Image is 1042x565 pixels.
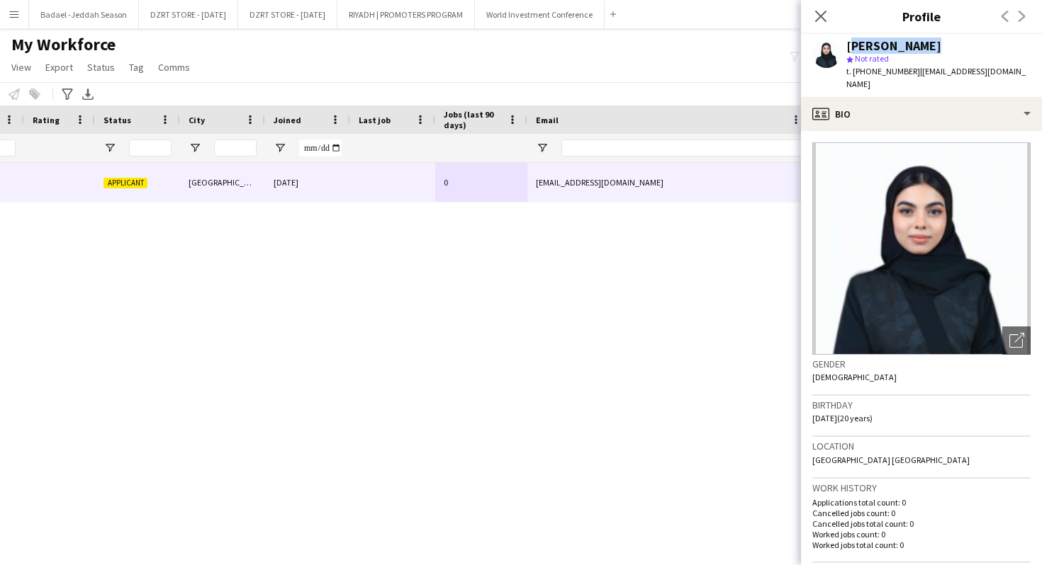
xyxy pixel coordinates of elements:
[527,163,811,202] div: [EMAIL_ADDRESS][DOMAIN_NAME]
[812,413,873,423] span: [DATE] (20 years)
[1002,326,1031,355] div: Open photos pop-in
[444,109,502,130] span: Jobs (last 90 days)
[536,115,559,125] span: Email
[812,455,970,465] span: [GEOGRAPHIC_DATA] [GEOGRAPHIC_DATA]
[812,372,897,382] span: [DEMOGRAPHIC_DATA]
[812,518,1031,529] p: Cancelled jobs total count: 0
[123,58,150,76] a: Tag
[536,142,549,154] button: Open Filter Menu
[103,178,147,188] span: Applicant
[6,58,37,76] a: View
[337,1,475,28] button: RIYADH | PROMOTERS PROGRAM
[29,1,139,28] button: Badael -Jeddah Season
[846,66,920,76] span: t. [PHONE_NUMBER]
[812,540,1031,550] p: Worked jobs total count: 0
[435,163,527,202] div: 0
[87,61,115,74] span: Status
[158,61,190,74] span: Comms
[40,58,79,76] a: Export
[812,497,1031,508] p: Applications total count: 0
[79,86,96,103] app-action-btn: Export XLSX
[812,142,1031,355] img: Crew avatar or photo
[129,61,144,74] span: Tag
[33,115,60,125] span: Rating
[561,139,802,156] input: Email Filter Input
[103,142,116,154] button: Open Filter Menu
[152,58,196,76] a: Comms
[812,358,1031,370] h3: Gender
[59,86,76,103] app-action-btn: Advanced filters
[812,508,1031,518] p: Cancelled jobs count: 0
[812,440,1031,452] h3: Location
[846,66,1026,89] span: | [EMAIL_ADDRESS][DOMAIN_NAME]
[801,7,1042,25] h3: Profile
[274,115,301,125] span: Joined
[359,115,391,125] span: Last job
[801,97,1042,131] div: Bio
[812,399,1031,411] h3: Birthday
[812,529,1031,540] p: Worked jobs count: 0
[214,139,257,156] input: City Filter Input
[11,34,116,55] span: My Workforce
[299,139,342,156] input: Joined Filter Input
[189,142,201,154] button: Open Filter Menu
[129,139,172,156] input: Status Filter Input
[812,481,1031,494] h3: Work history
[189,115,205,125] span: City
[274,142,286,154] button: Open Filter Menu
[846,40,941,52] div: [PERSON_NAME]
[139,1,238,28] button: DZRT STORE - [DATE]
[45,61,73,74] span: Export
[238,1,337,28] button: DZRT STORE - [DATE]
[82,58,121,76] a: Status
[265,163,350,202] div: [DATE]
[180,163,265,202] div: [GEOGRAPHIC_DATA]
[103,115,131,125] span: Status
[855,53,889,64] span: Not rated
[11,61,31,74] span: View
[475,1,605,28] button: World Investment Conference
